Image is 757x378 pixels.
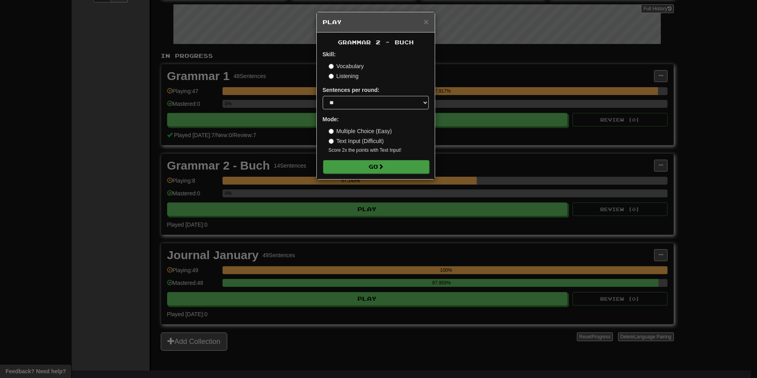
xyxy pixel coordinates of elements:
[323,18,429,26] h5: Play
[329,147,429,154] small: Score 2x the points with Text Input !
[329,64,334,69] input: Vocabulary
[424,17,428,26] span: ×
[329,62,364,70] label: Vocabulary
[323,160,429,174] button: Go
[323,51,336,57] strong: Skill:
[424,17,428,26] button: Close
[329,72,359,80] label: Listening
[329,139,334,144] input: Text Input (Difficult)
[329,74,334,79] input: Listening
[338,39,414,46] span: Grammar 2 - Buch
[329,127,392,135] label: Multiple Choice (Easy)
[329,129,334,134] input: Multiple Choice (Easy)
[323,86,380,94] label: Sentences per round:
[329,137,384,145] label: Text Input (Difficult)
[323,116,339,122] strong: Mode:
